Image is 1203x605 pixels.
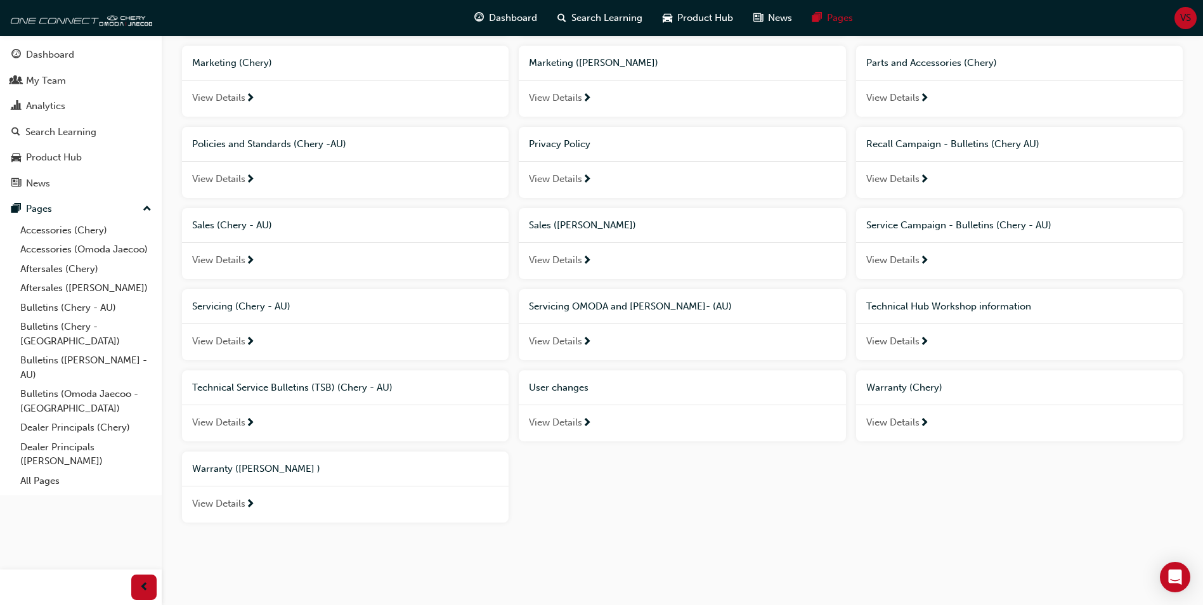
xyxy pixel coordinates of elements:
[812,10,822,26] span: pages-icon
[245,174,255,186] span: next-icon
[15,317,157,351] a: Bulletins (Chery - [GEOGRAPHIC_DATA])
[26,99,65,114] div: Analytics
[677,11,733,25] span: Product Hub
[866,301,1031,312] span: Technical Hub Workshop information
[802,5,863,31] a: pages-iconPages
[582,337,592,348] span: next-icon
[11,204,21,215] span: pages-icon
[192,138,346,150] span: Policies and Standards (Chery -AU)
[1180,11,1191,25] span: VS
[140,580,149,595] span: prev-icon
[182,127,509,198] a: Policies and Standards (Chery -AU)View Details
[529,415,582,430] span: View Details
[1160,562,1190,592] div: Open Intercom Messenger
[11,75,21,87] span: people-icon
[15,384,157,418] a: Bulletins (Omoda Jaecoo - [GEOGRAPHIC_DATA])
[753,10,763,26] span: news-icon
[5,94,157,118] a: Analytics
[26,176,50,191] div: News
[26,74,66,88] div: My Team
[582,418,592,429] span: next-icon
[5,172,157,195] a: News
[182,370,509,441] a: Technical Service Bulletins (TSB) (Chery - AU)View Details
[143,201,152,218] span: up-icon
[856,289,1183,360] a: Technical Hub Workshop informationView Details
[856,208,1183,279] a: Service Campaign - Bulletins (Chery - AU)View Details
[529,334,582,349] span: View Details
[529,382,588,393] span: User changes
[192,497,245,511] span: View Details
[15,259,157,279] a: Aftersales (Chery)
[519,127,845,198] a: Privacy PolicyView Details
[866,219,1051,231] span: Service Campaign - Bulletins (Chery - AU)
[5,146,157,169] a: Product Hub
[529,91,582,105] span: View Details
[11,127,20,138] span: search-icon
[182,289,509,360] a: Servicing (Chery - AU)View Details
[464,5,547,31] a: guage-iconDashboard
[866,138,1039,150] span: Recall Campaign - Bulletins (Chery AU)
[582,174,592,186] span: next-icon
[827,11,853,25] span: Pages
[920,256,929,267] span: next-icon
[15,351,157,384] a: Bulletins ([PERSON_NAME] - AU)
[529,253,582,268] span: View Details
[192,219,272,231] span: Sales (Chery - AU)
[192,334,245,349] span: View Details
[15,298,157,318] a: Bulletins (Chery - AU)
[245,499,255,511] span: next-icon
[920,93,929,105] span: next-icon
[663,10,672,26] span: car-icon
[192,415,245,430] span: View Details
[866,415,920,430] span: View Details
[856,46,1183,117] a: Parts and Accessories (Chery)View Details
[192,301,290,312] span: Servicing (Chery - AU)
[15,418,157,438] a: Dealer Principals (Chery)
[182,452,509,523] a: Warranty ([PERSON_NAME] )View Details
[856,370,1183,441] a: Warranty (Chery)View Details
[245,256,255,267] span: next-icon
[547,5,653,31] a: search-iconSearch Learning
[519,289,845,360] a: Servicing OMODA and [PERSON_NAME]- (AU)View Details
[182,46,509,117] a: Marketing (Chery)View Details
[519,370,845,441] a: User changesView Details
[519,46,845,117] a: Marketing ([PERSON_NAME])View Details
[15,471,157,491] a: All Pages
[519,208,845,279] a: Sales ([PERSON_NAME])View Details
[529,138,590,150] span: Privacy Policy
[5,43,157,67] a: Dashboard
[582,256,592,267] span: next-icon
[192,91,245,105] span: View Details
[11,101,21,112] span: chart-icon
[6,5,152,30] img: oneconnect
[15,278,157,298] a: Aftersales ([PERSON_NAME])
[15,240,157,259] a: Accessories (Omoda Jaecoo)
[529,57,658,68] span: Marketing ([PERSON_NAME])
[5,69,157,93] a: My Team
[25,125,96,140] div: Search Learning
[866,57,997,68] span: Parts and Accessories (Chery)
[920,418,929,429] span: next-icon
[26,202,52,216] div: Pages
[489,11,537,25] span: Dashboard
[571,11,642,25] span: Search Learning
[866,382,942,393] span: Warranty (Chery)
[1174,7,1197,29] button: VS
[529,172,582,186] span: View Details
[5,197,157,221] button: Pages
[11,178,21,190] span: news-icon
[529,219,636,231] span: Sales ([PERSON_NAME])
[245,337,255,348] span: next-icon
[866,334,920,349] span: View Details
[474,10,484,26] span: guage-icon
[11,152,21,164] span: car-icon
[557,10,566,26] span: search-icon
[866,91,920,105] span: View Details
[192,57,272,68] span: Marketing (Chery)
[582,93,592,105] span: next-icon
[743,5,802,31] a: news-iconNews
[15,221,157,240] a: Accessories (Chery)
[920,337,929,348] span: next-icon
[192,382,393,393] span: Technical Service Bulletins (TSB) (Chery - AU)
